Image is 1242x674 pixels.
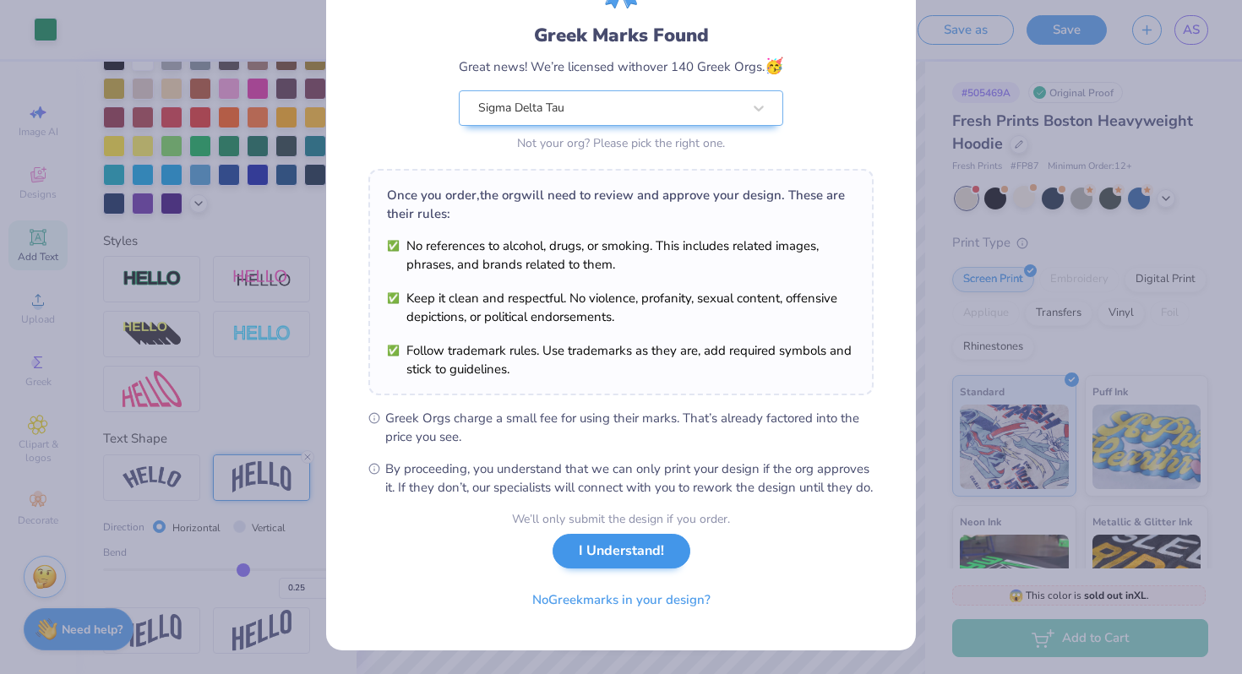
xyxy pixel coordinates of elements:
li: Follow trademark rules. Use trademarks as they are, add required symbols and stick to guidelines. [387,341,855,378]
div: Not your org? Please pick the right one. [459,134,783,152]
span: 🥳 [765,56,783,76]
span: Greek Orgs charge a small fee for using their marks. That’s already factored into the price you see. [385,409,874,446]
span: By proceeding, you understand that we can only print your design if the org approves it. If they ... [385,459,874,497]
button: I Understand! [553,534,690,568]
li: Keep it clean and respectful. No violence, profanity, sexual content, offensive depictions, or po... [387,289,855,326]
div: Greek Marks Found [459,22,783,49]
div: Once you order, the org will need to review and approve your design. These are their rules: [387,186,855,223]
li: No references to alcohol, drugs, or smoking. This includes related images, phrases, and brands re... [387,236,855,274]
div: Great news! We’re licensed with over 140 Greek Orgs. [459,55,783,78]
div: We’ll only submit the design if you order. [512,510,730,528]
button: NoGreekmarks in your design? [518,583,725,617]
